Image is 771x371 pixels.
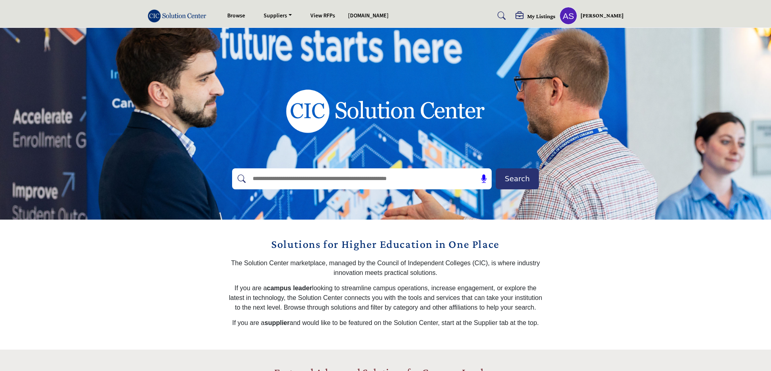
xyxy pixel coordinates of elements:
h5: My Listings [527,13,555,20]
a: Browse [227,12,245,20]
div: My Listings [515,12,555,21]
h5: [PERSON_NAME] [580,12,624,20]
a: View RFPs [310,12,335,20]
span: If you are a looking to streamline campus operations, increase engagement, or explore the latest ... [229,285,542,311]
span: The Solution Center marketplace, managed by the Council of Independent Colleges (CIC), is where i... [231,260,540,276]
span: If you are a and would like to be featured on the Solution Center, start at the Supplier tab at t... [232,319,539,326]
img: image [258,59,513,163]
button: Search [496,168,539,189]
button: Show hide supplier dropdown [559,7,577,25]
img: Site Logo [148,9,211,23]
a: [DOMAIN_NAME] [348,12,389,20]
strong: supplier [264,319,289,326]
a: Search [490,9,511,22]
span: Search [505,173,530,184]
strong: campus leader [267,285,312,291]
a: Suppliers [258,10,298,21]
h2: Solutions for Higher Education in One Place [228,236,543,253]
